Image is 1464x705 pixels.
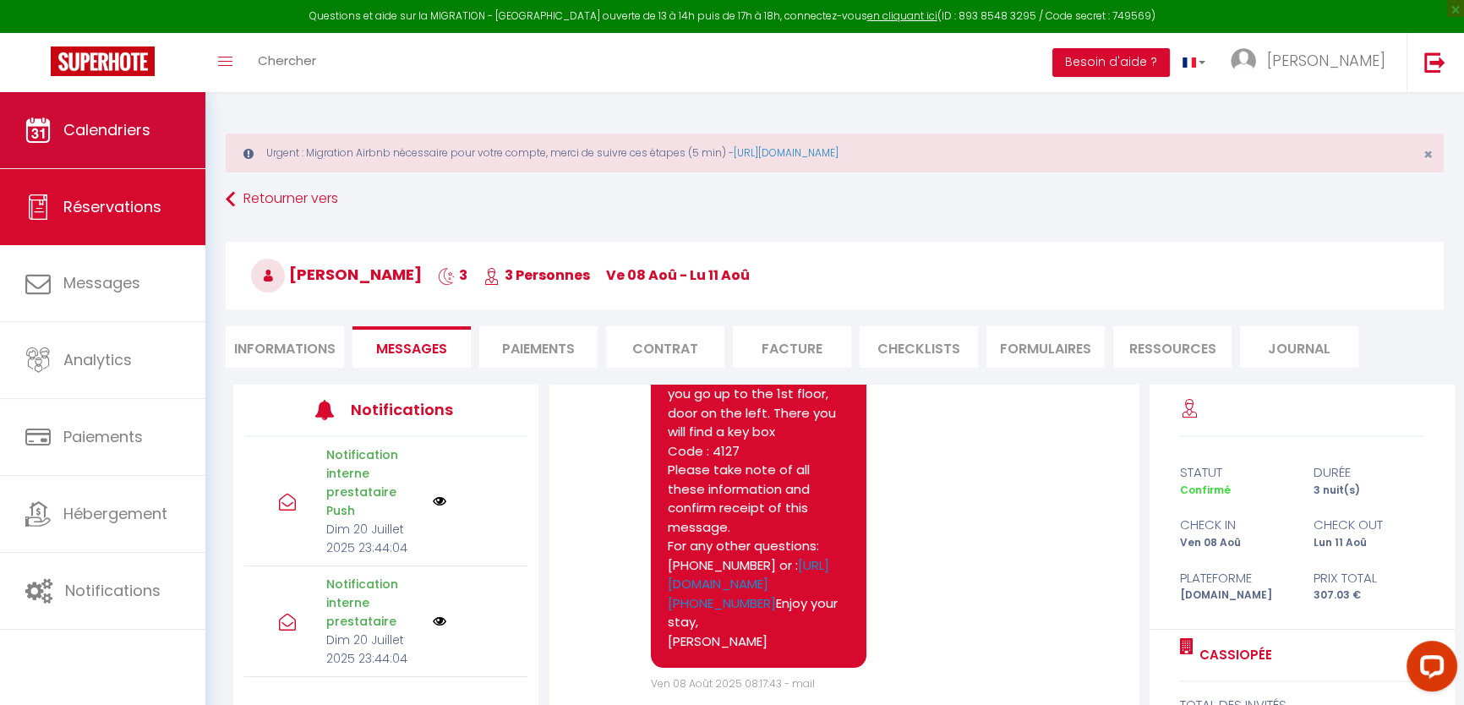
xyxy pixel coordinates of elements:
[226,134,1444,172] div: Urgent : Migration Airbnb nécessaire pour votre compte, merci de suivre ces étapes (5 min) -
[438,265,467,285] span: 3
[1424,52,1445,73] img: logout
[668,556,829,612] a: [URL][DOMAIN_NAME][PHONE_NUMBER]
[1267,50,1385,71] span: [PERSON_NAME]
[226,326,344,368] li: Informations
[1194,645,1272,665] a: Cassiopée
[1302,587,1435,604] div: 307.03 €
[1180,483,1231,497] span: Confirmé
[1169,462,1303,483] div: statut
[734,145,839,160] a: [URL][DOMAIN_NAME]
[1231,48,1256,74] img: ...
[1240,326,1358,368] li: Journal
[63,349,132,370] span: Analytics
[606,265,750,285] span: ve 08 Aoû - lu 11 Aoû
[986,326,1105,368] li: FORMULAIRES
[351,391,469,429] h3: Notifications
[1302,462,1435,483] div: durée
[867,8,937,23] a: en cliquant ici
[733,326,851,368] li: Facture
[326,520,422,557] p: Dim 20 Juillet 2025 23:44:04
[433,615,446,628] img: NO IMAGE
[433,495,446,508] img: NO IMAGE
[1169,515,1303,535] div: check in
[651,676,815,691] span: Ven 08 Août 2025 08:17:43 - mail
[63,196,161,217] span: Réservations
[1423,147,1433,162] button: Close
[1393,634,1464,705] iframe: LiveChat chat widget
[860,326,978,368] li: CHECKLISTS
[479,326,598,368] li: Paiements
[63,119,150,140] span: Calendriers
[1302,535,1435,551] div: Lun 11 Aoû
[63,503,167,524] span: Hébergement
[63,426,143,447] span: Paiements
[326,631,422,668] p: Dim 20 Juillet 2025 23:44:04
[326,445,422,520] p: Notification interne prestataire Push
[51,46,155,76] img: Super Booking
[1113,326,1232,368] li: Ressources
[1423,144,1433,165] span: ×
[668,252,849,652] pre: Hello [PERSON_NAME] The apartment will be available from 4 p.m. [DATE] until 12 p.m. maximum [DAT...
[1169,587,1303,604] div: [DOMAIN_NAME]
[1052,48,1170,77] button: Besoin d'aide ?
[1302,568,1435,588] div: Prix total
[1169,535,1303,551] div: Ven 08 Aoû
[1169,568,1303,588] div: Plateforme
[251,264,422,285] span: [PERSON_NAME]
[1218,33,1407,92] a: ... [PERSON_NAME]
[226,184,1444,215] a: Retourner vers
[63,272,140,293] span: Messages
[1302,515,1435,535] div: check out
[1302,483,1435,499] div: 3 nuit(s)
[483,265,590,285] span: 3 Personnes
[258,52,316,69] span: Chercher
[606,326,724,368] li: Contrat
[376,339,447,358] span: Messages
[326,575,422,631] p: Notification interne prestataire
[65,580,161,601] span: Notifications
[245,33,329,92] a: Chercher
